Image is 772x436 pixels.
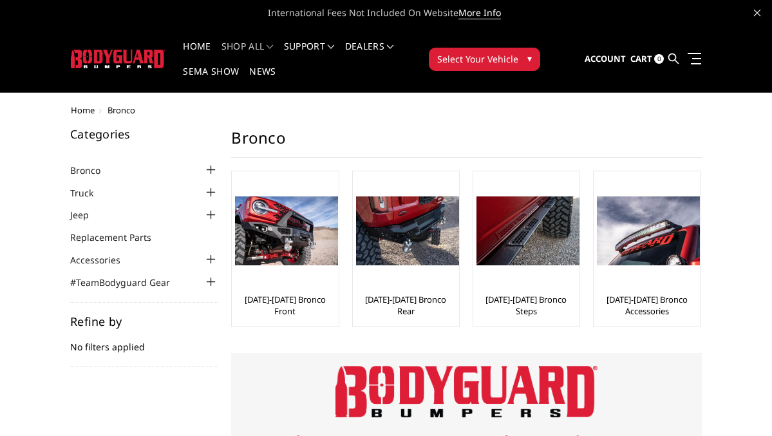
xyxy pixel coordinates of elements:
[70,208,105,222] a: Jeep
[70,186,109,200] a: Truck
[284,42,335,67] a: Support
[345,42,394,67] a: Dealers
[630,42,664,77] a: Cart 0
[458,6,501,19] a: More Info
[221,42,274,67] a: shop all
[476,294,576,317] a: [DATE]-[DATE] Bronco Steps
[630,53,652,64] span: Cart
[70,231,167,244] a: Replacement Parts
[71,50,165,68] img: BODYGUARD BUMPERS
[654,54,664,64] span: 0
[108,104,135,116] span: Bronco
[183,42,211,67] a: Home
[70,316,218,327] h5: Refine by
[356,294,456,317] a: [DATE]-[DATE] Bronco Rear
[70,253,137,267] a: Accessories
[231,128,702,158] h1: Bronco
[527,52,532,65] span: ▾
[585,42,626,77] a: Account
[70,316,218,367] div: No filters applied
[235,294,335,317] a: [DATE]-[DATE] Bronco Front
[335,366,598,417] img: Bodyguard Bumpers Logo
[597,294,697,317] a: [DATE]-[DATE] Bronco Accessories
[249,67,276,92] a: News
[70,276,186,289] a: #TeamBodyguard Gear
[70,128,218,140] h5: Categories
[429,48,540,71] button: Select Your Vehicle
[71,104,95,116] a: Home
[70,164,117,177] a: Bronco
[183,67,239,92] a: SEMA Show
[585,53,626,64] span: Account
[437,52,518,66] span: Select Your Vehicle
